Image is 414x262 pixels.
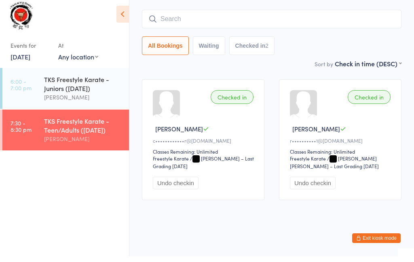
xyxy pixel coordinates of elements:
[315,65,333,74] label: Sort by
[11,84,32,97] time: 6:00 - 7:00 pm
[44,98,122,108] div: [PERSON_NAME]
[58,58,98,67] div: Any location
[193,42,225,61] button: Waiting
[142,15,401,34] input: Search
[153,182,199,195] button: Undo checkin
[11,58,30,67] a: [DATE]
[292,130,340,139] span: [PERSON_NAME]
[153,161,254,175] span: / [PERSON_NAME] – Last Grading [DATE]
[229,42,275,61] button: Checked in2
[153,154,256,161] div: Classes Remaining: Unlimited
[290,182,336,195] button: Undo checkin
[142,42,189,61] button: All Bookings
[8,6,34,36] img: Tan Kyu Shin Martial Arts
[290,154,393,161] div: Classes Remaining: Unlimited
[44,140,122,149] div: [PERSON_NAME]
[290,161,326,167] div: Freestyle Karate
[352,239,401,249] button: Exit kiosk mode
[153,161,189,167] div: Freestyle Karate
[348,96,391,110] div: Checked in
[11,125,32,138] time: 7:30 - 8:30 pm
[153,143,256,150] div: c••••••••••••
[2,74,129,114] a: 6:00 -7:00 pmTKS Freestyle Karate - Juniors ([DATE])[PERSON_NAME]
[211,96,253,110] div: Checked in
[11,44,50,58] div: Events for
[44,122,122,140] div: TKS Freestyle Karate - Teen/Adults ([DATE])
[2,115,129,156] a: 7:30 -8:30 pmTKS Freestyle Karate - Teen/Adults ([DATE])[PERSON_NAME]
[155,130,203,139] span: [PERSON_NAME]
[290,143,393,150] div: r••••••••••
[44,80,122,98] div: TKS Freestyle Karate - Juniors ([DATE])
[265,48,268,55] div: 2
[335,65,401,74] div: Check in time (DESC)
[58,44,98,58] div: At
